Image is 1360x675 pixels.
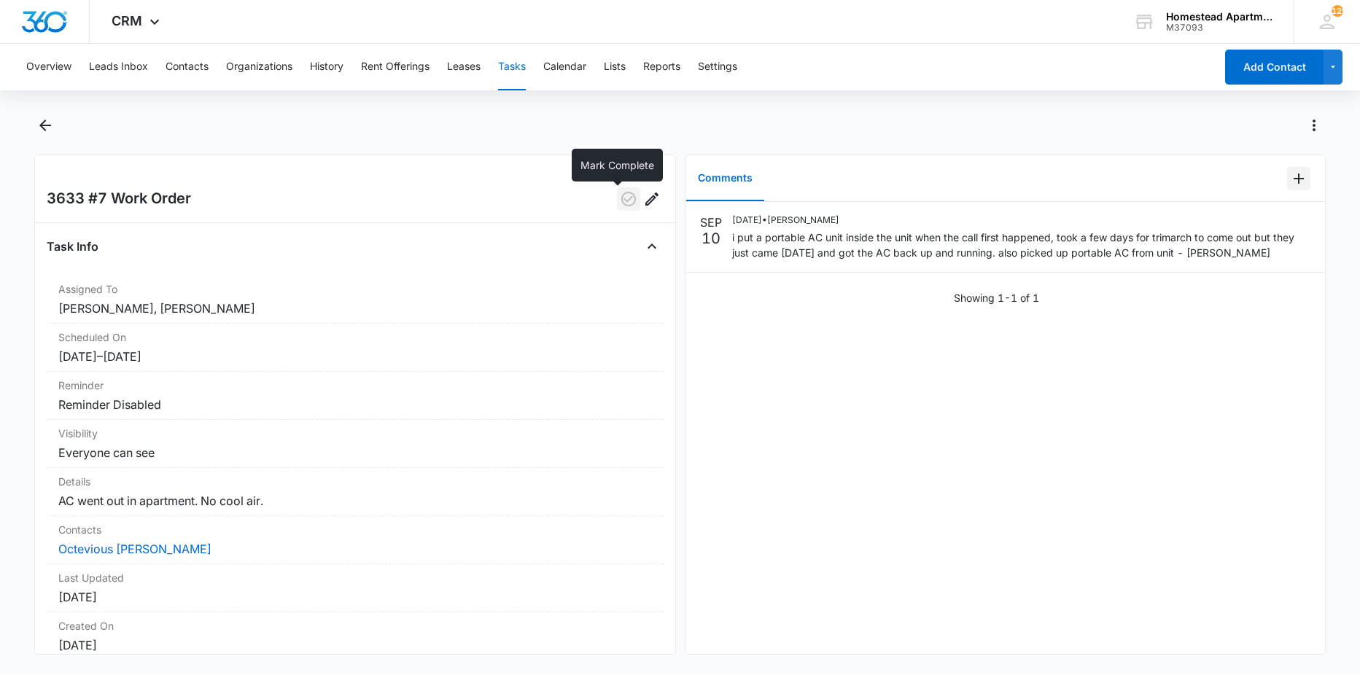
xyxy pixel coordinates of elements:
div: ContactsOctevious [PERSON_NAME] [47,516,664,564]
button: Contacts [166,44,209,90]
button: Settings [698,44,737,90]
p: 10 [702,231,720,246]
button: Calendar [543,44,586,90]
button: Reports [643,44,680,90]
div: account name [1166,11,1272,23]
div: ReminderReminder Disabled [47,372,664,420]
button: Add Comment [1287,167,1310,190]
dd: [DATE] [58,636,652,654]
dd: [DATE] [58,588,652,606]
div: DetailsAC went out in apartment. No cool air. [47,468,664,516]
dd: Reminder Disabled [58,396,652,413]
dd: [PERSON_NAME], [PERSON_NAME] [58,300,652,317]
button: Lists [604,44,626,90]
button: Actions [1302,114,1326,137]
span: CRM [112,13,142,28]
button: Leases [447,44,481,90]
p: [DATE] • [PERSON_NAME] [732,214,1311,227]
button: Rent Offerings [361,44,430,90]
button: Edit [640,187,664,211]
dt: Details [58,474,652,489]
dt: Created On [58,618,652,633]
button: Add Contact [1225,50,1324,85]
button: Close [640,235,664,258]
button: Back [34,114,57,137]
h4: Task Info [47,238,98,255]
div: VisibilityEveryone can see [47,420,664,468]
dt: Reminder [58,378,652,393]
div: notifications count [1332,5,1343,17]
button: History [310,44,343,90]
dt: Contacts [58,522,652,537]
dd: AC went out in apartment. No cool air. [58,492,652,510]
a: Octevious [PERSON_NAME] [58,542,211,556]
button: Comments [686,156,764,201]
div: Scheduled On[DATE]–[DATE] [47,324,664,372]
div: account id [1166,23,1272,33]
button: Leads Inbox [89,44,148,90]
span: 129 [1332,5,1343,17]
dt: Assigned To [58,281,652,297]
div: Assigned To[PERSON_NAME], [PERSON_NAME] [47,276,664,324]
h2: 3633 #7 Work Order [47,187,191,211]
dt: Visibility [58,426,652,441]
dt: Scheduled On [58,329,652,345]
dd: Everyone can see [58,444,652,461]
div: Created On[DATE] [47,612,664,660]
button: Organizations [226,44,292,90]
dt: Last Updated [58,570,652,585]
p: Showing 1-1 of 1 [954,290,1039,305]
button: Tasks [498,44,526,90]
p: i put a portable AC unit inside the unit when the call first happened, took a few days for trimar... [732,230,1311,260]
dd: [DATE] – [DATE] [58,348,652,365]
div: Last Updated[DATE] [47,564,664,612]
button: Overview [26,44,71,90]
div: Mark Complete [572,149,663,182]
p: SEP [700,214,722,231]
